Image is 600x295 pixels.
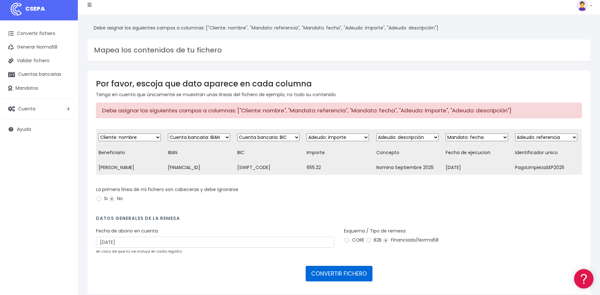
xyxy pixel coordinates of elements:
div: Debe asignar los siguientes campos a columnas: ["Cliente: nombre", "Mandato: referencia", "Mandat... [88,21,590,35]
td: IBAN [165,145,235,160]
td: Importe [304,145,373,160]
label: CORE [344,237,364,244]
small: en caso de que no se incluya en cada registro [96,249,182,254]
label: Fecha de abono en cuenta [96,228,158,234]
label: Si [96,195,108,202]
td: BIC [235,145,304,160]
label: Esquema / Tipo de remesa [344,228,406,234]
td: Fecha de ejecucion [443,145,512,160]
button: CONVERTIR FICHERO [306,266,372,281]
span: Cuenta [18,105,35,112]
td: Identificador unico [512,145,582,160]
label: La primera línea de mi fichero son cabeceras y debe ignorarse [96,186,238,193]
h3: Por favor, escoja que dato aparece en cada columna [96,79,582,88]
td: 655.22 [304,160,373,175]
a: Mandatos [3,82,75,95]
a: Cuenta [3,102,75,116]
h3: Mapea los contenidos de tu fichero [94,46,584,54]
td: PagoLimpiezaSEP2025 [512,160,582,175]
td: [SWIFT_CODE] [235,160,304,175]
a: Validar fichero [3,54,75,68]
p: Tenga en cuenta que únicamente se muestran unas líneas del fichero de ejemplo, no todo su contenido. [96,91,582,98]
td: Beneficiario [96,145,165,160]
td: [DATE] [443,160,512,175]
img: logo [8,1,24,17]
div: Debe asignar los siguientes campos a columnas: ["Cliente: nombre", "Mandato: referencia", "Mandat... [96,103,582,118]
td: Concepto [374,145,443,160]
a: Ayuda [3,122,75,136]
h4: Datos generales de la remesa [96,216,582,224]
label: Financiada/Norma58 [383,237,439,244]
td: [PERSON_NAME] [96,160,165,175]
span: CSEPA [25,5,45,13]
td: Nomina Septiembre 2025 [374,160,443,175]
label: No [109,195,123,202]
a: Generar Norma58 [3,40,75,54]
a: Convertir fichero [3,27,75,40]
td: [FINANCIAL_ID] [165,160,235,175]
label: B2B [366,237,382,244]
a: Cuentas bancarias [3,68,75,81]
span: Ayuda [17,126,31,132]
